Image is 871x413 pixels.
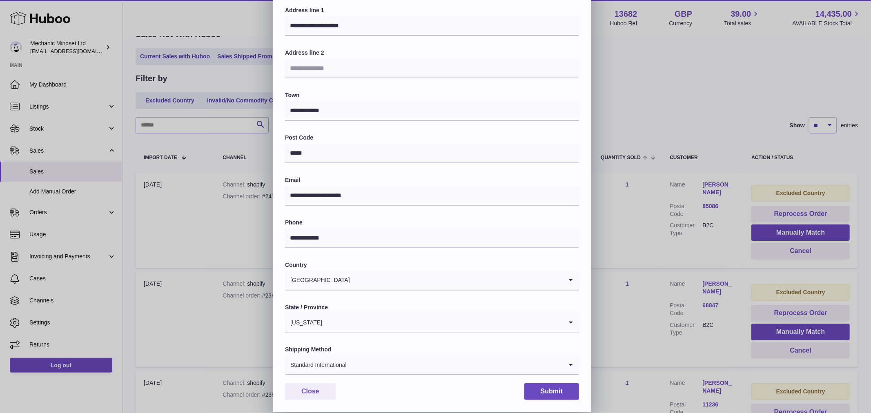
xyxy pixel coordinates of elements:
[285,176,579,184] label: Email
[285,219,579,226] label: Phone
[285,313,579,333] div: Search for option
[285,355,579,375] div: Search for option
[285,346,579,353] label: Shipping Method
[350,271,563,290] input: Search for option
[285,271,579,291] div: Search for option
[285,134,579,142] label: Post Code
[285,7,579,14] label: Address line 1
[347,355,563,374] input: Search for option
[285,49,579,57] label: Address line 2
[285,304,579,311] label: State / Province
[285,91,579,99] label: Town
[285,261,579,269] label: Country
[285,355,347,374] span: Standard International
[285,383,336,400] button: Close
[323,313,563,332] input: Search for option
[524,383,579,400] button: Submit
[285,313,323,332] span: [US_STATE]
[285,271,350,290] span: [GEOGRAPHIC_DATA]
